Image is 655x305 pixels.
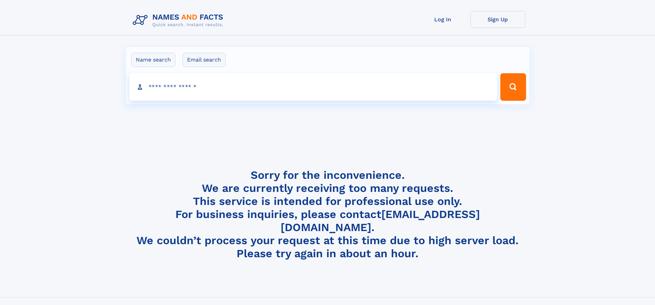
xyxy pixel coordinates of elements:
[131,53,175,67] label: Name search
[129,73,498,101] input: search input
[183,53,226,67] label: Email search
[470,11,525,28] a: Sign Up
[500,73,526,101] button: Search Button
[130,11,229,30] img: Logo Names and Facts
[281,208,480,234] a: [EMAIL_ADDRESS][DOMAIN_NAME]
[130,168,525,260] h4: Sorry for the inconvenience. We are currently receiving too many requests. This service is intend...
[415,11,470,28] a: Log In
